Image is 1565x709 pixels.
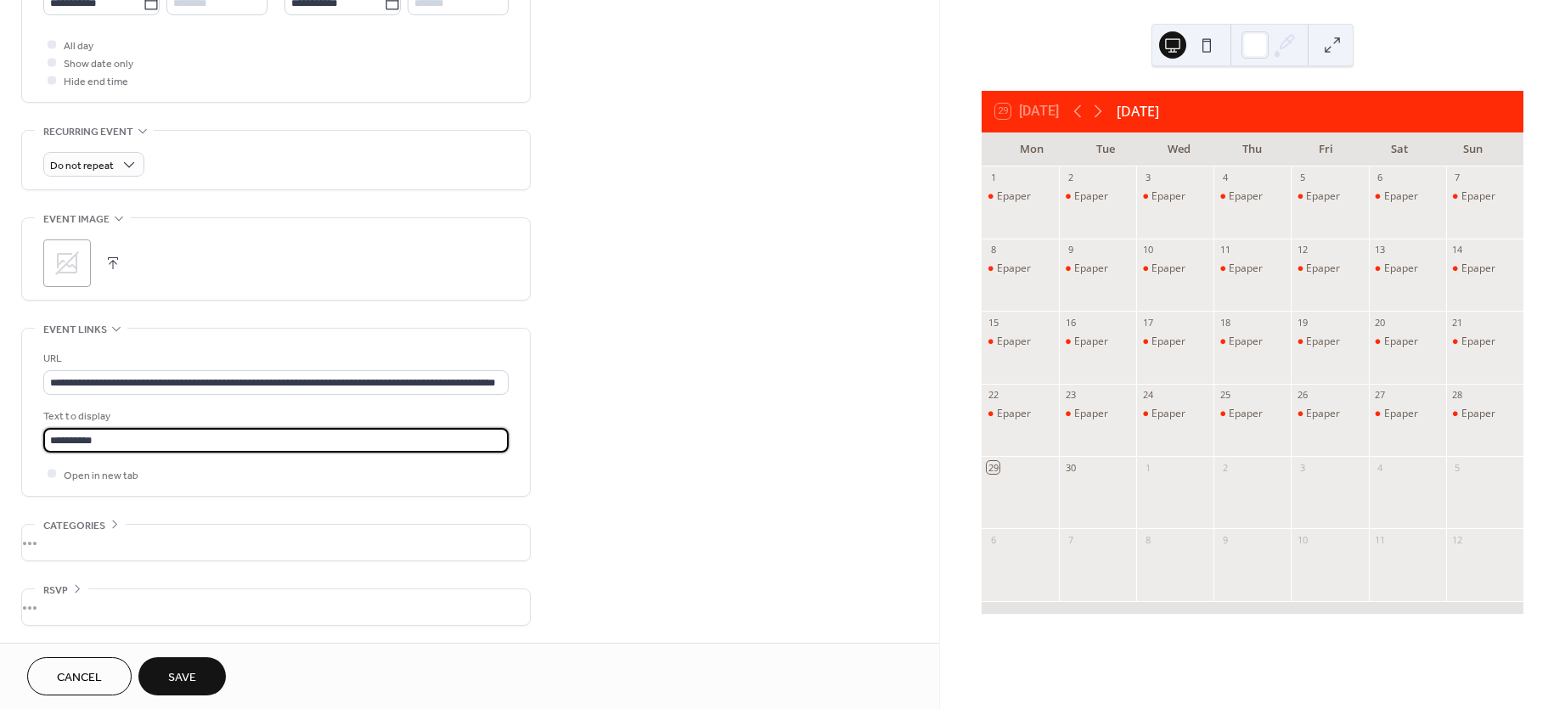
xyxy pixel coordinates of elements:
div: ••• [22,525,530,560]
div: 30 [1064,461,1077,474]
div: Epaper [1213,407,1291,421]
div: Text to display [43,408,505,425]
div: Sat [1363,132,1437,166]
div: 6 [1374,172,1387,184]
div: Epaper [1384,262,1418,276]
div: 8 [1141,533,1154,546]
div: Epaper [1291,262,1368,276]
div: 28 [1451,389,1464,402]
div: Epaper [1059,335,1136,349]
div: Epaper [1059,189,1136,204]
div: Epaper [1074,407,1108,421]
div: Epaper [1151,262,1185,276]
div: 1 [987,172,999,184]
div: 22 [987,389,999,402]
span: Event links [43,321,107,339]
div: Epaper [1384,335,1418,349]
span: Save [168,669,196,687]
div: 9 [1064,244,1077,256]
div: 2 [1219,461,1231,474]
div: 11 [1219,244,1231,256]
div: Epaper [1229,262,1263,276]
div: Epaper [1074,189,1108,204]
div: Epaper [1446,335,1523,349]
div: Epaper [1446,262,1523,276]
div: Epaper [1291,335,1368,349]
div: 8 [987,244,999,256]
div: 24 [1141,389,1154,402]
div: 13 [1374,244,1387,256]
button: Save [138,657,226,695]
div: Epaper [1306,335,1340,349]
div: 11 [1374,533,1387,546]
div: Epaper [1306,189,1340,204]
div: Epaper [1461,335,1495,349]
div: ; [43,239,91,287]
div: Epaper [1151,407,1185,421]
div: Epaper [1213,189,1291,204]
span: Recurring event [43,123,133,141]
div: Fri [1289,132,1363,166]
div: Epaper [982,335,1059,349]
button: Cancel [27,657,132,695]
div: Epaper [1151,189,1185,204]
div: Sun [1436,132,1510,166]
div: ••• [22,589,530,625]
div: Thu [1216,132,1290,166]
div: Epaper [1306,262,1340,276]
div: 5 [1451,461,1464,474]
div: Epaper [1059,407,1136,421]
div: 4 [1219,172,1231,184]
div: Epaper [1306,407,1340,421]
span: Event image [43,211,110,228]
span: RSVP [43,582,68,599]
div: 14 [1451,244,1464,256]
span: Do not repeat [50,156,114,176]
div: Epaper [997,335,1031,349]
div: Epaper [982,262,1059,276]
span: Cancel [57,669,102,687]
div: 20 [1374,316,1387,329]
div: Epaper [1229,407,1263,421]
div: Epaper [1291,407,1368,421]
div: 3 [1296,461,1309,474]
div: Epaper [997,407,1031,421]
div: 27 [1374,389,1387,402]
div: 18 [1219,316,1231,329]
div: 2 [1064,172,1077,184]
div: 7 [1451,172,1464,184]
span: Open in new tab [64,466,138,484]
div: URL [43,350,505,368]
div: 21 [1451,316,1464,329]
div: Tue [1068,132,1142,166]
div: Mon [995,132,1069,166]
div: Epaper [1229,189,1263,204]
span: Show date only [64,55,133,73]
div: Epaper [1384,189,1418,204]
div: Epaper [1384,407,1418,421]
div: Epaper [1213,335,1291,349]
div: 5 [1296,172,1309,184]
div: Epaper [1461,407,1495,421]
div: Epaper [997,262,1031,276]
div: Epaper [1074,262,1108,276]
div: 1 [1141,461,1154,474]
div: Epaper [997,189,1031,204]
div: Epaper [1136,262,1213,276]
div: 7 [1064,533,1077,546]
span: Hide end time [64,73,128,91]
div: 19 [1296,316,1309,329]
div: Epaper [982,189,1059,204]
div: Epaper [1229,335,1263,349]
div: 6 [987,533,999,546]
div: [DATE] [1117,101,1159,121]
div: Epaper [1446,189,1523,204]
div: Epaper [1461,262,1495,276]
div: 17 [1141,316,1154,329]
div: Epaper [1151,335,1185,349]
div: Epaper [1074,335,1108,349]
div: Epaper [1369,189,1446,204]
div: 9 [1219,533,1231,546]
div: Epaper [1059,262,1136,276]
